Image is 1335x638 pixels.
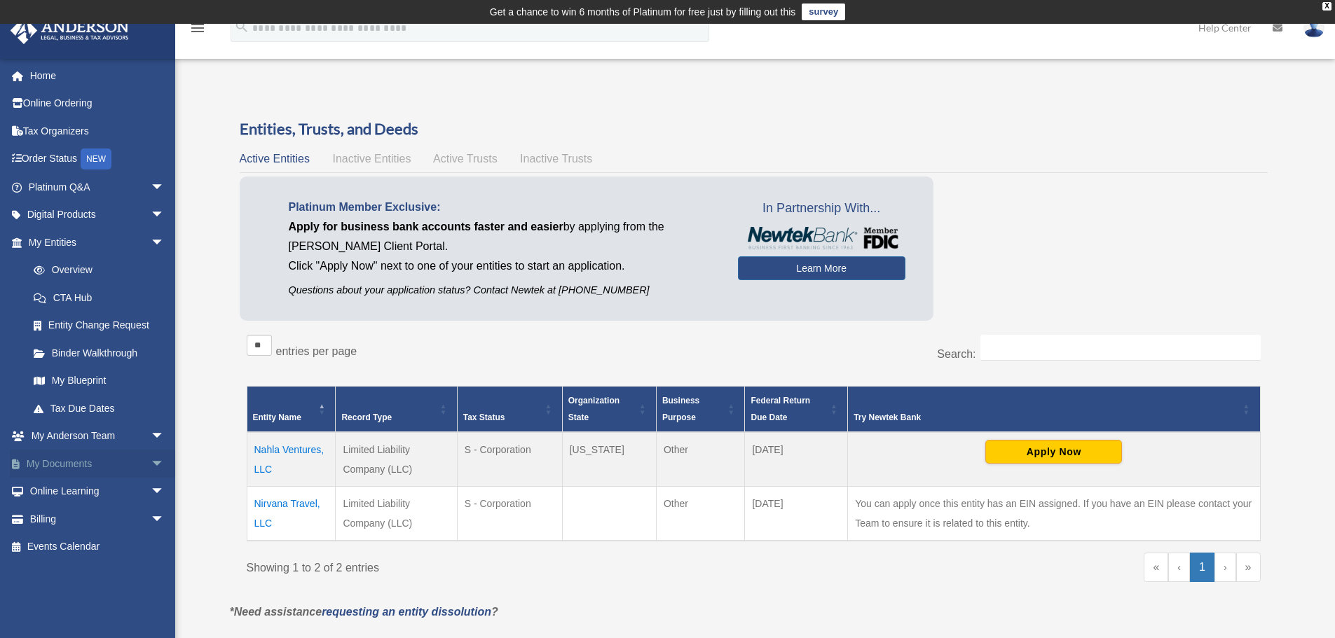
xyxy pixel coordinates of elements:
th: Federal Return Due Date: Activate to sort [745,387,848,433]
th: Record Type: Activate to sort [336,387,457,433]
a: Order StatusNEW [10,145,186,174]
h3: Entities, Trusts, and Deeds [240,118,1268,140]
td: Other [656,487,745,541]
a: requesting an entity dissolution [322,606,491,618]
em: *Need assistance ? [230,606,498,618]
a: My Anderson Teamarrow_drop_down [10,422,186,450]
td: Nahla Ventures, LLC [247,432,336,487]
span: arrow_drop_down [151,422,179,451]
a: 1 [1190,553,1214,582]
th: Organization State: Activate to sort [562,387,656,433]
span: Record Type [341,412,392,422]
span: Tax Status [463,412,505,422]
i: menu [189,20,206,36]
div: close [1322,2,1331,11]
td: S - Corporation [457,432,562,487]
a: Online Learningarrow_drop_down [10,478,186,506]
button: Apply Now [985,440,1122,464]
img: NewtekBankLogoSM.png [745,227,898,249]
a: Online Ordering [10,90,186,118]
a: Overview [20,256,172,284]
a: Entity Change Request [20,312,179,340]
span: Federal Return Due Date [751,396,810,422]
a: My Blueprint [20,367,179,395]
span: arrow_drop_down [151,478,179,506]
a: Events Calendar [10,533,186,561]
div: Showing 1 to 2 of 2 entries [247,553,744,578]
p: by applying from the [PERSON_NAME] Client Portal. [289,217,717,256]
a: CTA Hub [20,284,179,312]
a: Digital Productsarrow_drop_down [10,201,186,229]
div: Try Newtek Bank [854,409,1238,426]
label: entries per page [276,345,357,357]
td: S - Corporation [457,487,562,541]
td: Limited Liability Company (LLC) [336,432,457,487]
a: Last [1236,553,1261,582]
span: Inactive Trusts [520,153,592,165]
a: Tax Organizers [10,117,186,145]
a: Platinum Q&Aarrow_drop_down [10,173,186,201]
span: arrow_drop_down [151,450,179,478]
td: Other [656,432,745,487]
div: Get a chance to win 6 months of Platinum for free just by filling out this [490,4,796,20]
p: Click "Apply Now" next to one of your entities to start an application. [289,256,717,276]
a: survey [802,4,845,20]
span: arrow_drop_down [151,173,179,202]
td: [US_STATE] [562,432,656,487]
td: [DATE] [745,487,848,541]
span: Apply for business bank accounts faster and easier [289,221,563,233]
td: You can apply once this entity has an EIN assigned. If you have an EIN please contact your Team t... [848,487,1260,541]
a: Tax Due Dates [20,394,179,422]
a: First [1144,553,1168,582]
th: Business Purpose: Activate to sort [656,387,745,433]
a: Next [1214,553,1236,582]
td: [DATE] [745,432,848,487]
a: menu [189,25,206,36]
span: Inactive Entities [332,153,411,165]
td: Limited Liability Company (LLC) [336,487,457,541]
div: NEW [81,148,111,169]
span: arrow_drop_down [151,201,179,230]
p: Platinum Member Exclusive: [289,197,717,217]
span: arrow_drop_down [151,505,179,534]
th: Tax Status: Activate to sort [457,387,562,433]
span: Business Purpose [662,396,699,422]
a: Billingarrow_drop_down [10,505,186,533]
span: Entity Name [253,412,301,422]
span: Organization State [568,396,619,422]
i: search [234,19,249,34]
th: Entity Name: Activate to invert sorting [247,387,336,433]
img: User Pic [1303,18,1324,38]
label: Search: [937,348,975,360]
a: Home [10,62,186,90]
img: Anderson Advisors Platinum Portal [6,17,133,44]
p: Questions about your application status? Contact Newtek at [PHONE_NUMBER] [289,282,717,299]
span: In Partnership With... [738,197,905,220]
a: Binder Walkthrough [20,339,179,367]
span: Active Entities [240,153,310,165]
span: arrow_drop_down [151,228,179,257]
a: My Documentsarrow_drop_down [10,450,186,478]
a: Learn More [738,256,905,280]
td: Nirvana Travel, LLC [247,487,336,541]
span: Active Trusts [433,153,498,165]
a: My Entitiesarrow_drop_down [10,228,179,256]
th: Try Newtek Bank : Activate to sort [848,387,1260,433]
a: Previous [1168,553,1190,582]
